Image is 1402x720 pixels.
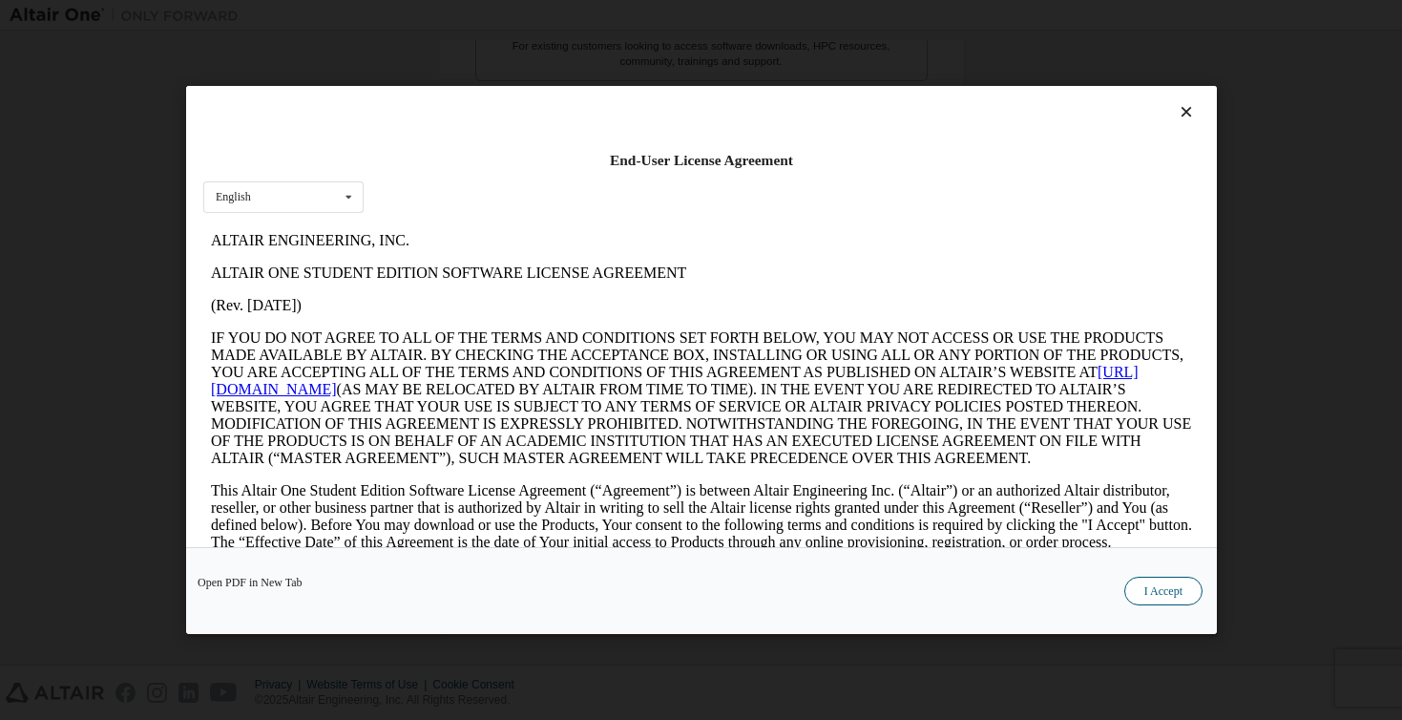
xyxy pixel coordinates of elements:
a: [URL][DOMAIN_NAME] [8,139,935,173]
a: Open PDF in New Tab [198,577,303,588]
button: I Accept [1123,577,1202,605]
div: English [216,191,251,202]
p: ALTAIR ENGINEERING, INC. [8,8,989,25]
p: (Rev. [DATE]) [8,73,989,90]
div: End-User License Agreement [203,151,1200,170]
p: IF YOU DO NOT AGREE TO ALL OF THE TERMS AND CONDITIONS SET FORTH BELOW, YOU MAY NOT ACCESS OR USE... [8,105,989,243]
p: ALTAIR ONE STUDENT EDITION SOFTWARE LICENSE AGREEMENT [8,40,989,57]
p: This Altair One Student Edition Software License Agreement (“Agreement”) is between Altair Engine... [8,258,989,327]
